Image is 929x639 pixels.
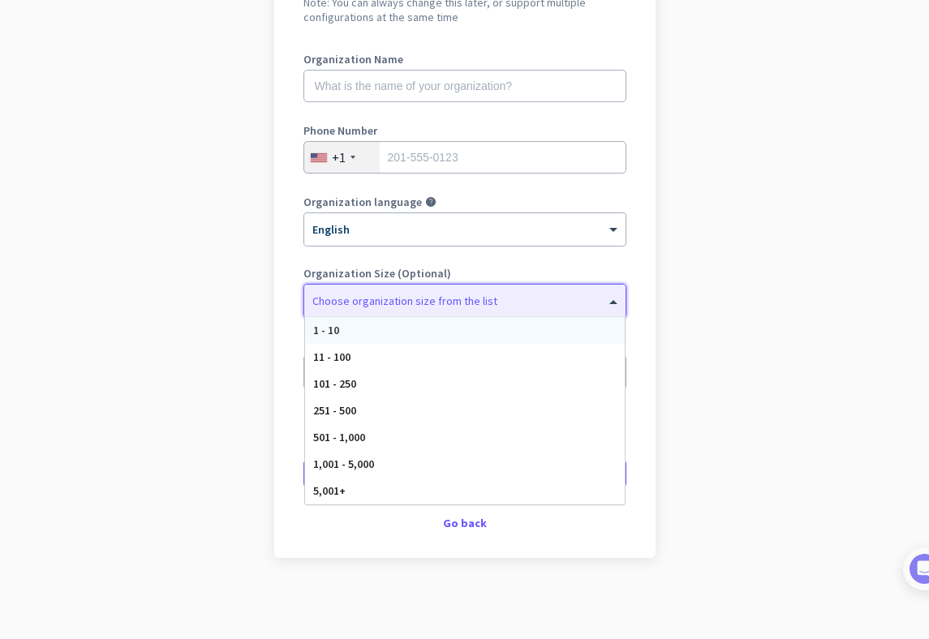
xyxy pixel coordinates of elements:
span: 11 - 100 [313,350,351,364]
button: Create Organization [303,459,626,488]
span: 101 - 250 [313,376,356,391]
div: +1 [332,149,346,165]
span: 1 - 10 [313,323,339,337]
input: 201-555-0123 [303,141,626,174]
div: Options List [305,317,625,504]
input: What is the name of your organization? [303,70,626,102]
label: Organization Size (Optional) [303,268,626,279]
span: 251 - 500 [313,403,356,418]
label: Organization Time Zone [303,339,626,350]
i: help [425,196,437,208]
span: 501 - 1,000 [313,430,365,444]
label: Phone Number [303,125,626,136]
label: Organization Name [303,54,626,65]
span: 1,001 - 5,000 [313,457,374,471]
div: Go back [303,517,626,529]
span: 5,001+ [313,483,346,498]
label: Organization language [303,196,422,208]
